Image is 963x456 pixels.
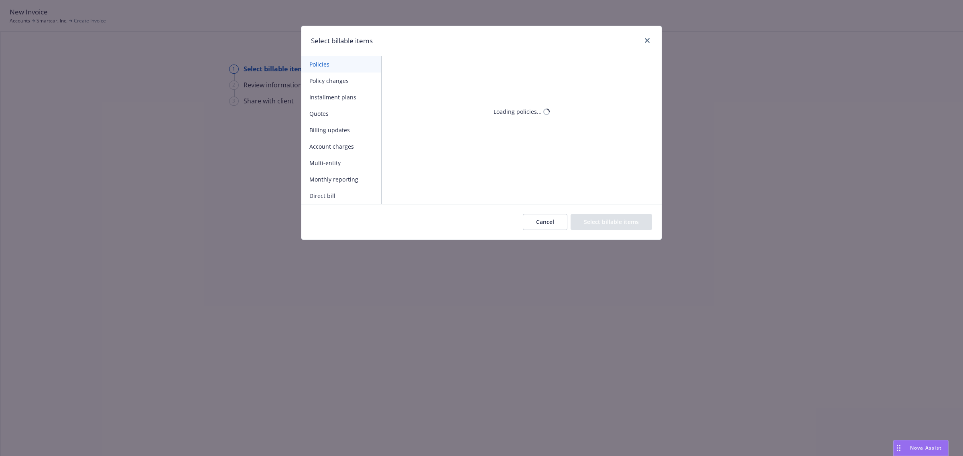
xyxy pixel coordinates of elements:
[301,138,381,155] button: Account charges
[894,440,904,456] div: Drag to move
[642,36,652,45] a: close
[523,214,567,230] button: Cancel
[301,56,381,73] button: Policies
[893,440,949,456] button: Nova Assist
[910,444,942,451] span: Nova Assist
[301,89,381,105] button: Installment plans
[301,171,381,188] button: Monthly reporting
[311,36,373,46] h1: Select billable items
[301,105,381,122] button: Quotes
[494,107,542,116] div: Loading policies...
[301,73,381,89] button: Policy changes
[301,155,381,171] button: Multi-entity
[301,122,381,138] button: Billing updates
[301,188,381,204] button: Direct bill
